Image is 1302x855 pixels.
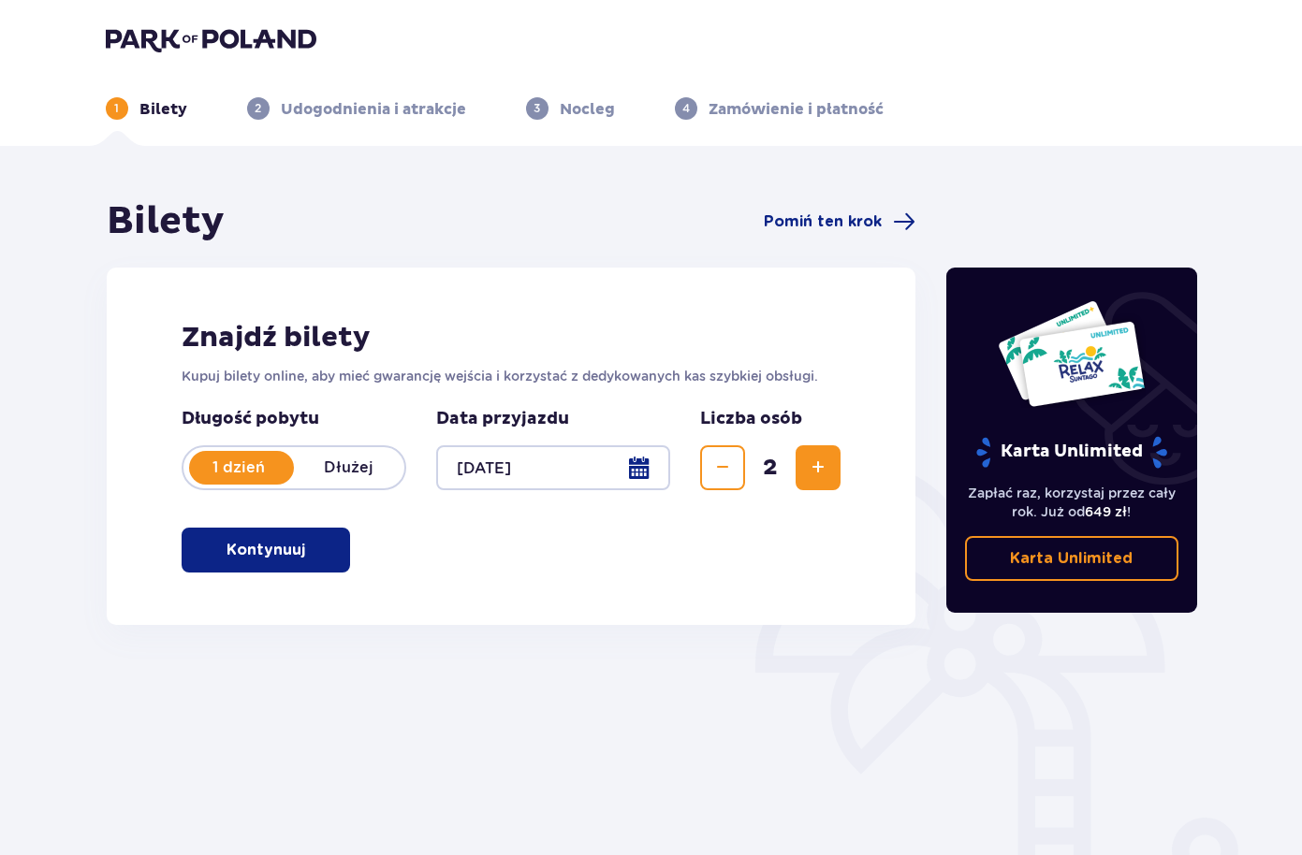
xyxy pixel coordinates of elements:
[182,408,406,430] p: Długość pobytu
[534,100,540,117] p: 3
[796,445,841,490] button: Zwiększ
[247,97,466,120] div: 2Udogodnienia i atrakcje
[227,540,305,560] p: Kontynuuj
[675,97,884,120] div: 4Zamówienie i płatność
[294,457,404,478] p: Dłużej
[700,445,745,490] button: Zmniejsz
[182,367,841,385] p: Kupuj bilety online, aby mieć gwarancję wejścia i korzystać z dedykowanych kas szybkiej obsługi.
[106,26,316,52] img: Park of Poland logo
[182,528,350,572] button: Kontynuuj
[965,536,1178,581] a: Karta Unlimited
[749,454,792,482] span: 2
[1085,504,1127,519] span: 649 zł
[764,211,882,232] span: Pomiń ten krok
[709,99,884,120] p: Zamówienie i płatność
[183,457,294,478] p: 1 dzień
[107,198,225,245] h1: Bilety
[1010,548,1133,569] p: Karta Unlimited
[560,99,615,120] p: Nocleg
[965,484,1178,521] p: Zapłać raz, korzystaj przez cały rok. Już od !
[526,97,615,120] div: 3Nocleg
[682,100,690,117] p: 4
[764,210,915,233] a: Pomiń ten krok
[139,99,187,120] p: Bilety
[281,99,466,120] p: Udogodnienia i atrakcje
[114,100,119,117] p: 1
[700,408,802,430] p: Liczba osób
[436,408,569,430] p: Data przyjazdu
[106,97,187,120] div: 1Bilety
[997,299,1146,408] img: Dwie karty całoroczne do Suntago z napisem 'UNLIMITED RELAX', na białym tle z tropikalnymi liśćmi...
[255,100,261,117] p: 2
[974,436,1169,469] p: Karta Unlimited
[182,320,841,355] h2: Znajdź bilety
